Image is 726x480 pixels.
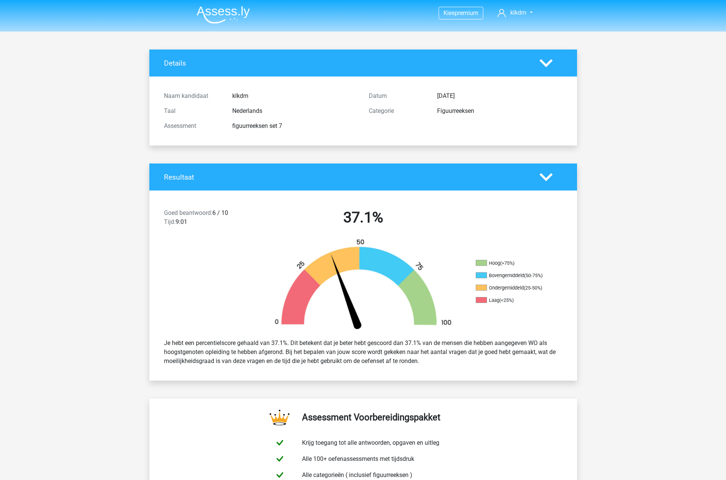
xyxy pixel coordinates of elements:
[158,106,227,115] div: Taal
[476,260,551,267] li: Hoog
[158,208,261,229] div: 6 / 10 9:01
[158,91,227,100] div: Naam kandidaat
[439,8,483,18] a: Kiespremium
[443,9,455,16] span: Kies
[476,285,551,291] li: Ondergemiddeld
[431,91,568,100] div: [DATE]
[476,272,551,279] li: Bovengemiddeld
[227,121,363,130] div: figuurreeksen set 7
[164,173,528,181] h4: Resultaat
[524,285,542,291] div: (25-50%)
[158,121,227,130] div: Assessment
[500,260,514,266] div: (>75%)
[227,91,363,100] div: klkdm
[455,9,478,16] span: premium
[227,106,363,115] div: Nederlands
[524,273,543,278] div: (50-75%)
[363,91,431,100] div: Datum
[158,336,568,369] div: Je hebt een percentielscore gehaald van 37.1%. Dit betekent dat je beter hebt gescoord dan 37.1% ...
[197,6,250,24] img: Assessly
[510,9,526,16] span: klkdm
[266,208,460,226] h2: 37.1%
[431,106,568,115] div: Figuurreeksen
[363,106,431,115] div: Categorie
[495,8,535,17] a: klkdm
[164,209,212,216] span: Goed beantwoord:
[164,59,528,67] h4: Details
[476,297,551,304] li: Laag
[164,218,176,225] span: Tijd:
[262,238,464,333] img: 37.6954ec9c0e6e.png
[499,297,514,303] div: (<25%)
